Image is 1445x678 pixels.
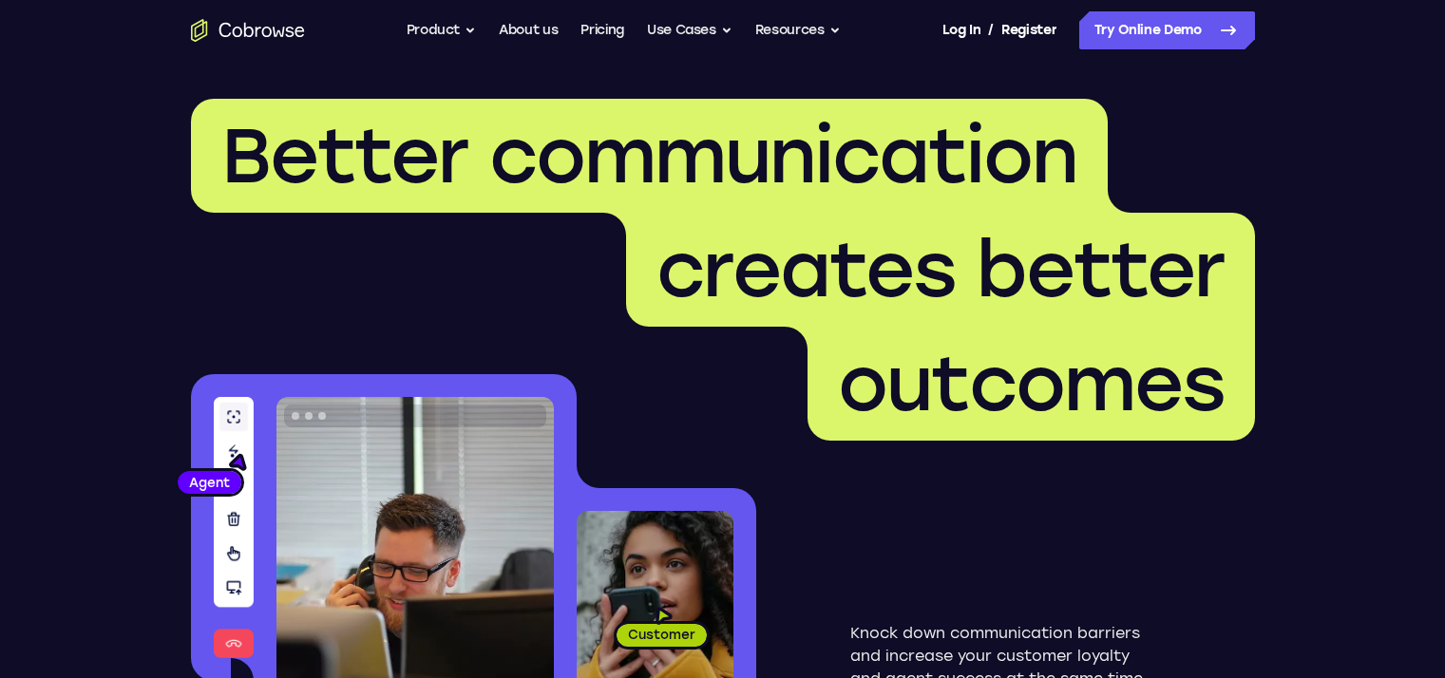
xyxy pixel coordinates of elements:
[214,397,254,658] img: A series of tools used in co-browsing sessions
[656,224,1225,315] span: creates better
[988,19,994,42] span: /
[838,338,1225,429] span: outcomes
[178,473,241,492] span: Agent
[1001,11,1056,49] a: Register
[407,11,477,49] button: Product
[755,11,841,49] button: Resources
[580,11,624,49] a: Pricing
[1079,11,1255,49] a: Try Online Demo
[499,11,558,49] a: About us
[191,19,305,42] a: Go to the home page
[221,110,1077,201] span: Better communication
[647,11,732,49] button: Use Cases
[942,11,980,49] a: Log In
[617,625,707,644] span: Customer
